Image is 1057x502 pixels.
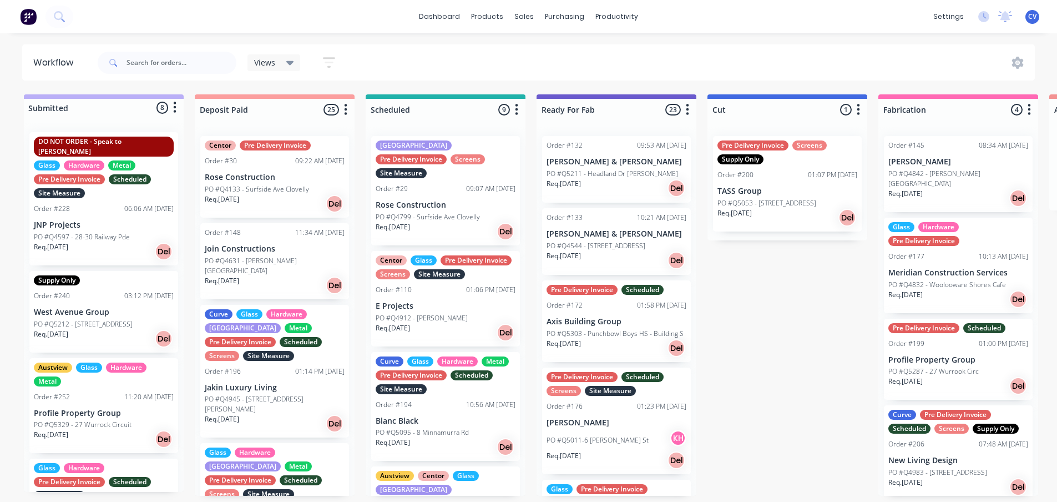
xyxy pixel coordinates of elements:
[285,323,312,333] div: Metal
[466,184,515,194] div: 09:07 AM [DATE]
[205,367,241,376] div: Order #196
[326,195,343,213] div: Del
[411,255,437,265] div: Glass
[29,271,178,353] div: Supply OnlyOrder #24003:12 PM [DATE]West Avenue GroupPO #Q5212 - [STREET_ADDRESS]Req.[DATE]Del
[254,57,275,68] span: Views
[376,323,410,333] p: Req. [DATE]
[888,140,924,150] div: Order #145
[76,363,102,373] div: Glass
[295,156,345,166] div: 09:22 AM [DATE]
[200,305,349,438] div: CurveGlassHardware[GEOGRAPHIC_DATA]MetalPre Delivery InvoiceScheduledScreensSite MeasureOrder #19...
[466,285,515,295] div: 01:06 PM [DATE]
[20,8,37,25] img: Factory
[1028,12,1036,22] span: CV
[547,229,686,239] p: [PERSON_NAME] & [PERSON_NAME]
[205,156,237,166] div: Order #30
[637,213,686,223] div: 10:21 AM [DATE]
[542,368,691,474] div: Pre Delivery InvoiceScheduledScreensSite MeasureOrder #17601:23 PM [DATE][PERSON_NAME]PO #Q5011-6...
[717,198,816,208] p: PO #Q5053 - [STREET_ADDRESS]
[888,339,924,349] div: Order #199
[928,8,969,25] div: settings
[547,435,649,445] p: PO #Q5011-6 [PERSON_NAME] St
[34,308,174,317] p: West Avenue Group
[376,471,414,481] div: Austview
[34,376,61,386] div: Metal
[979,140,1028,150] div: 08:34 AM [DATE]
[243,351,294,361] div: Site Measure
[205,228,241,238] div: Order #148
[155,243,173,260] div: Del
[34,430,68,440] p: Req. [DATE]
[621,372,664,382] div: Scheduled
[482,357,509,367] div: Metal
[205,337,276,347] div: Pre Delivery Invoice
[106,363,146,373] div: Hardware
[29,358,178,454] div: AustviewGlassHardwareMetalOrder #25211:20 AM [DATE]Profile Property GroupPO #Q5329 - 27 Wurrock C...
[717,187,857,196] p: TASS Group
[34,160,60,170] div: Glass
[29,132,178,265] div: DO NOT ORDER - Speak to [PERSON_NAME]GlassHardwareMetalPre Delivery InvoiceScheduledSite MeasureO...
[979,252,1028,262] div: 10:13 AM [DATE]
[236,309,262,319] div: Glass
[205,256,345,276] p: PO #Q4631 - [PERSON_NAME][GEOGRAPHIC_DATA]
[127,52,236,74] input: Search for orders...
[376,184,408,194] div: Order #29
[34,291,70,301] div: Order #240
[371,352,520,461] div: CurveGlassHardwareMetalPre Delivery InvoiceScheduledSite MeasureOrder #19410:56 AM [DATE]Blanc Bl...
[34,409,174,418] p: Profile Property Group
[205,394,345,414] p: PO #Q4945 - [STREET_ADDRESS][PERSON_NAME]
[34,232,130,242] p: PO #Q4597 - 28-30 Railway Pde
[451,370,493,380] div: Scheduled
[376,285,412,295] div: Order #110
[888,268,1028,278] p: Meridian Construction Services
[547,285,618,295] div: Pre Delivery Invoice
[667,179,685,197] div: Del
[376,302,515,311] p: E Projects
[109,477,151,487] div: Scheduled
[34,491,85,501] div: Site Measure
[124,392,174,402] div: 11:20 AM [DATE]
[1009,478,1027,496] div: Del
[376,200,515,210] p: Rose Construction
[888,280,1006,290] p: PO #Q4832 - Woolooware Shores Cafe
[888,439,924,449] div: Order #206
[497,324,514,342] div: Del
[717,208,752,218] p: Req. [DATE]
[243,489,294,499] div: Site Measure
[34,477,105,487] div: Pre Delivery Invoice
[200,223,349,299] div: Order #14811:34 AM [DATE]Join ConstructionsPO #Q4631 - [PERSON_NAME][GEOGRAPHIC_DATA]Req.[DATE]Del
[792,140,827,150] div: Screens
[884,319,1033,400] div: Pre Delivery InvoiceScheduledOrder #19901:00 PM [DATE]Profile Property GroupPO #Q5287 - 27 Wurroo...
[497,438,514,456] div: Del
[547,157,686,167] p: [PERSON_NAME] & [PERSON_NAME]
[437,357,478,367] div: Hardware
[155,430,173,448] div: Del
[34,188,85,198] div: Site Measure
[717,154,763,164] div: Supply Only
[205,309,232,319] div: Curve
[266,309,307,319] div: Hardware
[547,372,618,382] div: Pre Delivery Invoice
[888,169,1028,189] p: PO #Q4842 - [PERSON_NAME][GEOGRAPHIC_DATA]
[509,8,539,25] div: sales
[376,428,469,438] p: PO #Q5095 - 8 Minnamurra Rd
[205,383,345,393] p: Jakin Luxury Living
[884,136,1033,212] div: Order #14508:34 AM [DATE][PERSON_NAME]PO #Q4842 - [PERSON_NAME][GEOGRAPHIC_DATA]Req.[DATE]Del
[376,370,447,380] div: Pre Delivery Invoice
[414,269,465,279] div: Site Measure
[888,376,923,386] p: Req. [DATE]
[205,448,231,458] div: Glass
[108,160,135,170] div: Metal
[295,228,345,238] div: 11:34 AM [DATE]
[453,471,479,481] div: Glass
[280,475,322,485] div: Scheduled
[542,208,691,275] div: Order #13310:21 AM [DATE][PERSON_NAME] & [PERSON_NAME]PO #Q4544 - [STREET_ADDRESS]Req.[DATE]Del
[205,323,281,333] div: [GEOGRAPHIC_DATA]
[888,290,923,300] p: Req. [DATE]
[637,140,686,150] div: 09:53 AM [DATE]
[547,329,684,339] p: PO #Q5303 - Punchbowl Boys HS - Building S
[973,424,1019,434] div: Supply Only
[888,478,923,488] p: Req. [DATE]
[205,173,345,182] p: Rose Construction
[413,8,466,25] a: dashboard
